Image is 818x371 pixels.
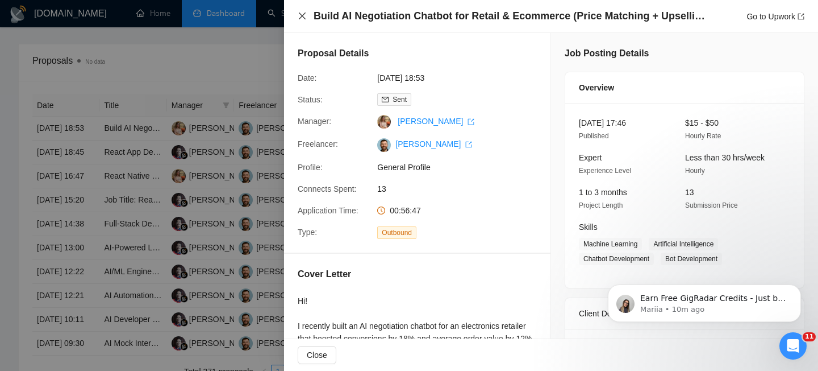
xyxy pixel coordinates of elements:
span: Close [307,349,327,361]
span: Published [579,132,609,140]
span: Machine Learning [579,238,642,250]
span: [DATE] 18:53 [377,72,548,84]
span: 13 [377,183,548,195]
span: Hourly Rate [685,132,721,140]
span: [DATE] 17:46 [579,118,626,127]
span: Connects Spent: [298,184,357,193]
span: Manager: [298,117,331,126]
h5: Cover Letter [298,267,351,281]
span: Less than 30 hrs/week [685,153,765,162]
span: Expert [579,153,602,162]
a: Go to Upworkexport [746,12,804,21]
span: $15 - $50 [685,118,719,127]
iframe: Intercom live chat [779,332,807,360]
span: Overview [579,81,614,94]
button: Close [298,11,307,21]
span: 11 [803,332,816,341]
span: 1 to 3 months [579,188,627,197]
span: Status: [298,95,323,104]
span: Project Length [579,201,623,209]
span: Artificial Intelligence [649,238,718,250]
span: clock-circle [377,207,385,215]
div: Client Details [579,298,790,329]
span: export [468,118,474,125]
span: 13 [685,188,694,197]
span: Bot Development [661,253,722,265]
h5: Job Posting Details [565,47,649,60]
span: Outbound [377,226,416,239]
iframe: Intercom notifications message [591,261,818,340]
span: Profile: [298,163,323,172]
span: Date: [298,73,316,83]
span: export [798,13,804,20]
span: Hourly [685,167,705,175]
img: c1-JWQDXWEy3CnA6sRtFzzU22paoDq5cZnWyBNc3HWqwvuW0qNnjm1CMP-YmbEEtPC [377,138,391,152]
span: mail [382,96,389,103]
span: Sent [393,96,407,104]
span: close [298,11,307,20]
button: Close [298,346,336,364]
span: Freelancer: [298,139,338,149]
span: General Profile [377,161,548,174]
a: [PERSON_NAME] export [395,139,472,149]
h4: Build AI Negotiation Chatbot for Retail & Ecommerce (Price Matching + Upselling) [314,9,706,23]
span: Experience Level [579,167,631,175]
span: Application Time: [298,206,358,215]
a: [PERSON_NAME] export [398,117,474,126]
span: Skills [579,222,598,232]
span: export [465,141,472,148]
span: 00:56:47 [390,206,421,215]
span: Chatbot Development [579,253,654,265]
span: Submission Price [685,201,738,209]
h5: Proposal Details [298,47,369,60]
span: Type: [298,228,317,237]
